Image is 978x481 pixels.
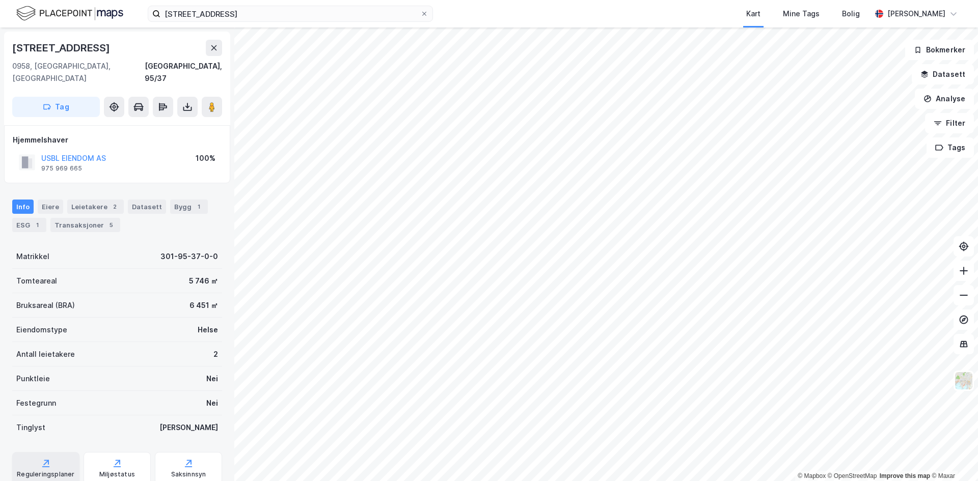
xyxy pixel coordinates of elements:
div: Tomteareal [16,275,57,287]
div: Bolig [842,8,860,20]
div: Antall leietakere [16,348,75,360]
div: 5 746 ㎡ [189,275,218,287]
div: [PERSON_NAME] [159,421,218,434]
div: 2 [110,202,120,212]
div: Nei [206,373,218,385]
div: Punktleie [16,373,50,385]
div: 2 [213,348,218,360]
button: Tag [12,97,100,117]
button: Filter [925,113,974,133]
div: 1 [194,202,204,212]
div: Datasett [128,200,166,214]
div: Eiendomstype [16,324,67,336]
div: Festegrunn [16,397,56,409]
button: Tags [927,137,974,158]
div: Kart [746,8,760,20]
div: Nei [206,397,218,409]
div: [GEOGRAPHIC_DATA], 95/37 [145,60,222,84]
a: Mapbox [798,472,826,479]
div: 100% [196,152,215,164]
div: Saksinnsyn [171,470,206,478]
div: Miljøstatus [99,470,135,478]
div: Transaksjoner [50,218,120,232]
button: Datasett [912,64,974,84]
div: Bruksareal (BRA) [16,299,75,312]
div: Bygg [170,200,208,214]
div: Matrikkel [16,250,49,263]
div: Tinglyst [16,421,45,434]
div: Reguleringsplaner [17,470,74,478]
input: Søk på adresse, matrikkel, gårdeiere, leietakere eller personer [160,6,420,21]
div: Helse [198,324,218,336]
div: 975 969 665 [41,164,82,173]
div: Eiere [38,200,63,214]
button: Analyse [915,89,974,109]
img: Z [954,371,973,390]
div: 6 451 ㎡ [189,299,218,312]
div: ESG [12,218,46,232]
div: Info [12,200,34,214]
div: Hjemmelshaver [13,134,222,146]
div: 0958, [GEOGRAPHIC_DATA], [GEOGRAPHIC_DATA] [12,60,145,84]
a: Improve this map [880,472,930,479]
button: Bokmerker [905,40,974,60]
div: 301-95-37-0-0 [160,250,218,263]
img: logo.f888ab2527a4732fd821a326f86c7f29.svg [16,5,123,22]
div: [STREET_ADDRESS] [12,40,112,56]
div: 5 [106,220,116,230]
a: OpenStreetMap [828,472,877,479]
div: Kontrollprogram for chat [927,432,978,481]
div: 1 [32,220,42,230]
iframe: Chat Widget [927,432,978,481]
div: Mine Tags [783,8,820,20]
div: Leietakere [67,200,124,214]
div: [PERSON_NAME] [887,8,945,20]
